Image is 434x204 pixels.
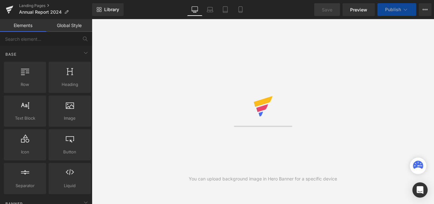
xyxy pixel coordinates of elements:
[6,115,44,122] span: Text Block
[377,3,416,16] button: Publish
[51,149,89,155] span: Button
[233,3,248,16] a: Mobile
[6,182,44,189] span: Separator
[104,7,119,12] span: Library
[419,3,431,16] button: More
[5,51,17,57] span: Base
[342,3,375,16] a: Preview
[187,3,202,16] a: Desktop
[218,3,233,16] a: Tablet
[6,149,44,155] span: Icon
[19,3,92,8] a: Landing Pages
[19,10,62,15] span: Annual Report 2024
[322,6,332,13] span: Save
[51,182,89,189] span: Liquid
[92,3,124,16] a: New Library
[51,115,89,122] span: Image
[46,19,92,32] a: Global Style
[385,7,401,12] span: Publish
[412,182,428,198] div: Open Intercom Messenger
[202,3,218,16] a: Laptop
[189,175,337,182] div: You can upload background image in Hero Banner for a specific device
[350,6,367,13] span: Preview
[6,81,44,88] span: Row
[51,81,89,88] span: Heading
